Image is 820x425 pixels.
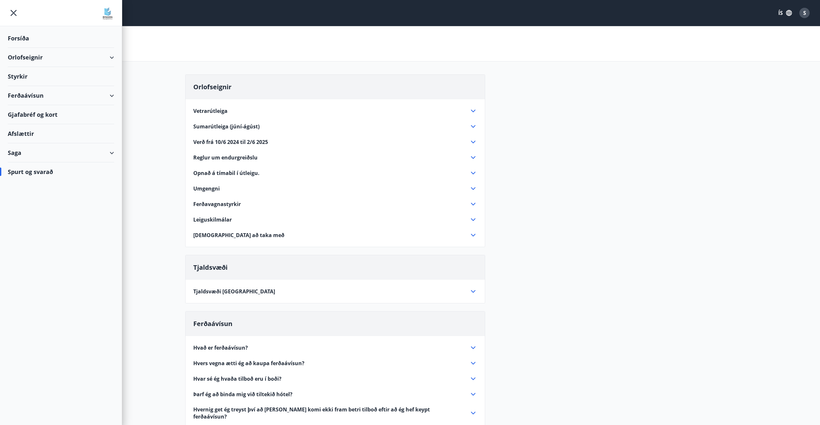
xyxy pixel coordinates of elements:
div: Reglur um endurgreiðslu [193,154,477,161]
div: Hvernig get ég treyst því að [PERSON_NAME] komi ekki fram betri tilboð eftir að ég hef keypt ferð... [193,406,477,420]
div: Forsíða [8,29,114,48]
span: Ferðavagnastyrkir [193,201,241,208]
button: menu [8,7,19,19]
span: Opnað á tímabil í útleigu. [193,169,260,177]
span: Verð frá 10/6 2024 til 2/6 2025 [193,138,268,146]
span: Leiguskilmálar [193,216,232,223]
span: Sumarútleiga (júní-ágúst) [193,123,260,130]
div: Styrkir [8,67,114,86]
span: Hvar sé ég hvaða tilboð eru í boði? [193,375,282,382]
div: Verð frá 10/6 2024 til 2/6 2025 [193,138,477,146]
div: Spurt og svarað [8,162,114,181]
span: Hvað er ferðaávísun? [193,344,248,351]
button: ÍS [775,7,795,19]
div: Ferðaávísun [8,86,114,105]
span: Þarf ég að binda mig við tiltekið hótel? [193,391,293,398]
div: Þarf ég að binda mig við tiltekið hótel? [193,390,477,398]
span: Reglur um endurgreiðslu [193,154,258,161]
span: S [803,9,806,16]
div: Orlofseignir [8,48,114,67]
div: [DEMOGRAPHIC_DATA] að taka með [193,231,477,239]
div: Hvers vegna ætti ég að kaupa ferðaávísun? [193,359,477,367]
span: Tjaldsvæði [GEOGRAPHIC_DATA] [193,288,275,295]
div: Vetrarútleiga [193,107,477,115]
span: Orlofseignir [193,82,231,91]
div: Opnað á tímabil í útleigu. [193,169,477,177]
span: Hvernig get ég treyst því að [PERSON_NAME] komi ekki fram betri tilboð eftir að ég hef keypt ferð... [193,406,462,420]
div: Hvar sé ég hvaða tilboð eru í boði? [193,375,477,383]
div: Gjafabréf og kort [8,105,114,124]
span: Hvers vegna ætti ég að kaupa ferðaávísun? [193,360,304,367]
div: Sumarútleiga (júní-ágúst) [193,123,477,130]
span: Umgengni [193,185,220,192]
div: Umgengni [193,185,477,192]
div: Ferðavagnastyrkir [193,200,477,208]
div: Afslættir [8,124,114,143]
span: Tjaldsvæði [193,263,228,272]
div: Tjaldsvæði [GEOGRAPHIC_DATA] [193,288,477,295]
div: Leiguskilmálar [193,216,477,223]
span: Vetrarútleiga [193,107,228,114]
span: [DEMOGRAPHIC_DATA] að taka með [193,232,284,239]
span: Ferðaávísun [193,319,232,328]
img: union_logo [101,7,114,20]
div: Hvað er ferðaávísun? [193,344,477,352]
button: S [797,5,812,21]
div: Saga [8,143,114,162]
